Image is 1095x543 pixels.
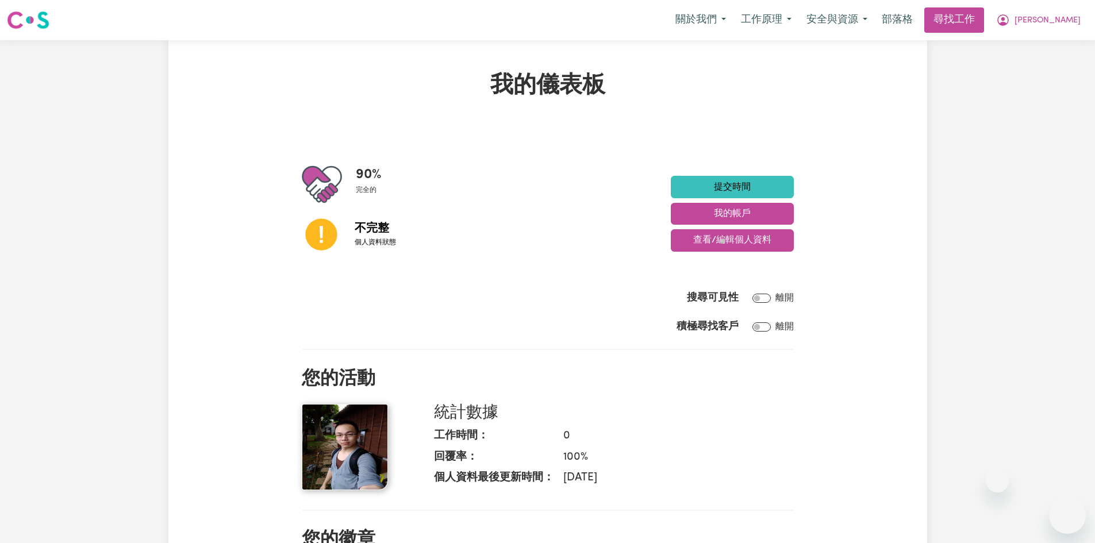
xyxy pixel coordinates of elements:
font: 回覆率： [434,452,478,463]
font: 尋找工作 [933,14,975,25]
font: 離開 [775,322,794,332]
font: 個人資料狀態 [355,239,396,246]
font: 不完整 [355,223,389,234]
font: 搜尋可見性 [687,293,739,303]
font: % [372,168,382,182]
button: 關於我們 [668,8,733,32]
font: % [581,452,588,463]
font: 我的儀表板 [490,75,605,98]
font: 90 [356,168,372,182]
font: 0 [563,430,570,441]
font: [DATE] [563,472,597,483]
a: 提交時間 [671,176,794,198]
div: 個人資料完整性：90% [356,164,391,205]
font: 積極尋找客戶 [677,322,739,332]
font: 完全的 [356,187,376,194]
font: 工作時間： [434,430,489,441]
button: 查看/編輯個人資料 [671,229,794,251]
font: 工作原理 [741,14,782,25]
font: 安全與資源 [806,14,858,25]
a: 部落格 [875,7,920,33]
button: 我的帳戶 [989,8,1088,32]
font: 100 [563,452,581,463]
iframe: 關閉訊息 [986,469,1009,492]
font: 關於我們 [675,14,717,25]
font: [PERSON_NAME] [1015,16,1081,25]
font: 您的活動 [302,370,375,388]
img: 您的個人資料圖片 [302,404,388,490]
font: 統計數據 [434,405,498,421]
font: 查看/編輯個人資料 [693,236,771,245]
img: Careseekers 標誌 [7,10,49,30]
button: 工作原理 [733,8,799,32]
button: 我的帳戶 [671,203,794,225]
font: 離開 [775,294,794,303]
font: 我的帳戶 [714,209,751,218]
a: Careseekers 標誌 [7,7,49,33]
font: 提交時間 [714,183,751,192]
a: 尋找工作 [924,7,984,33]
font: 部落格 [882,14,913,25]
font: 個人資料最後更新時間： [434,472,554,483]
iframe: 開啟傳訊窗視窗按鈕 [1049,497,1086,534]
button: 安全與資源 [799,8,875,32]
